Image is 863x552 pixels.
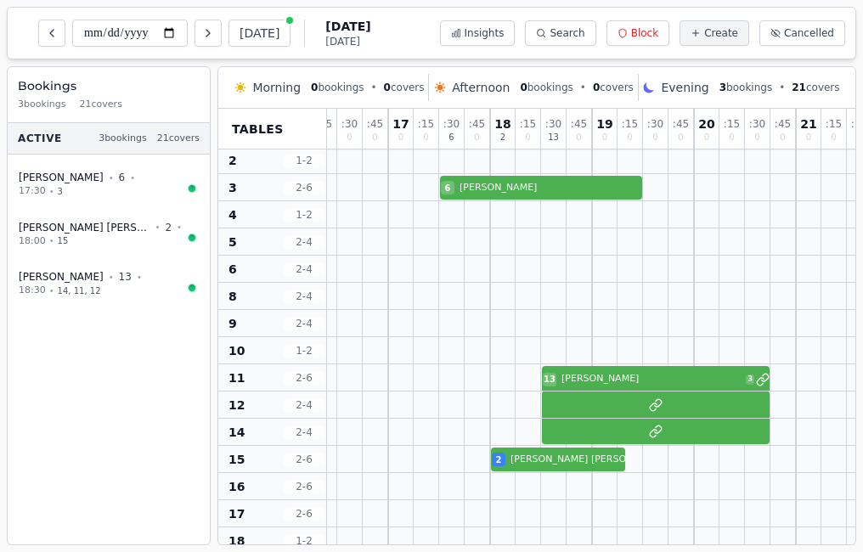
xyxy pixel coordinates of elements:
span: 0 [423,133,428,142]
span: 0 [729,133,734,142]
span: 0 [384,82,391,93]
span: 15 [58,234,69,247]
span: 3 [719,82,726,93]
span: Block [631,26,658,40]
span: 6 [448,133,454,142]
span: covers [792,81,839,94]
button: [DATE] [228,20,290,47]
span: : 45 [775,119,791,129]
span: [PERSON_NAME] [PERSON_NAME] [510,453,668,467]
span: 11 [228,369,245,386]
span: 12 [228,397,245,414]
span: 2 - 4 [284,235,324,249]
span: 0 [652,133,657,142]
span: 0 [311,82,318,93]
span: 0 [576,133,581,142]
span: 19 [596,118,612,130]
span: • [371,81,377,94]
span: Afternoon [452,79,510,96]
span: 17 [392,118,409,130]
span: bookings [719,81,772,94]
span: 6 [119,171,126,184]
button: Previous day [38,20,65,47]
span: 0 [780,133,785,142]
span: [DATE] [325,18,370,35]
span: 20 [698,118,714,130]
button: Insights [440,20,516,46]
span: covers [593,81,634,94]
span: [PERSON_NAME] [460,181,642,195]
button: Next day [195,20,222,47]
span: 21 [800,118,816,130]
span: 2 [500,133,505,142]
span: • [49,234,54,247]
span: : 30 [545,119,561,129]
span: Insights [465,26,505,40]
span: • [109,271,114,284]
span: : 45 [571,119,587,129]
span: : 15 [826,119,842,129]
span: • [779,81,785,94]
button: Search [525,20,595,46]
span: covers [384,81,425,94]
span: 0 [520,82,527,93]
span: 0 [372,133,377,142]
span: • [137,271,142,284]
span: 2 - 6 [284,371,324,385]
span: 8 [228,288,237,305]
span: 0 [678,133,683,142]
span: 0 [831,133,836,142]
span: 17:30 [19,184,46,199]
span: • [177,221,182,234]
span: 21 covers [157,132,200,146]
span: 17 [228,505,245,522]
span: 6 [445,182,451,194]
span: 0 [754,133,759,142]
span: 10 [228,342,245,359]
span: 2 [165,221,172,234]
span: : 45 [469,119,485,129]
span: [PERSON_NAME] [19,270,104,284]
span: 14 [228,424,245,441]
button: [PERSON_NAME] •13•18:30•14, 11, 12 [8,261,210,307]
button: Cancelled [759,20,845,46]
span: bookings [520,81,573,94]
span: 0 [525,133,530,142]
span: 2 - 4 [284,290,324,303]
span: : 15 [520,119,536,129]
span: bookings [311,81,364,94]
span: 2 - 4 [284,425,324,439]
span: 3 [228,179,237,196]
span: 13 [119,270,132,284]
button: [PERSON_NAME] [PERSON_NAME]•2•18:00•15 [8,211,210,258]
span: Cancelled [784,26,834,40]
span: 18:00 [19,234,46,249]
span: 5 [228,234,237,251]
span: : 45 [367,119,383,129]
span: Create [704,26,738,40]
span: 13 [548,133,559,142]
span: : 30 [749,119,765,129]
span: 1 - 2 [284,534,324,548]
span: • [130,172,135,184]
h3: Bookings [18,77,200,94]
span: 2 - 6 [284,480,324,493]
span: 3 [746,375,754,385]
span: • [49,185,54,198]
span: Tables [232,121,284,138]
span: 3 bookings [99,132,147,146]
span: 2 - 4 [284,317,324,330]
span: : 15 [622,119,638,129]
span: • [109,172,114,184]
span: Morning [252,79,301,96]
span: : 30 [647,119,663,129]
span: 14, 11, 12 [58,284,101,297]
span: 1 - 2 [284,154,324,167]
button: [PERSON_NAME] •6•17:30•3 [8,161,210,208]
span: 0 [593,82,600,93]
span: : 30 [443,119,460,129]
span: 0 [704,133,709,142]
span: 21 covers [80,98,122,112]
span: 0 [602,133,607,142]
span: 2 - 4 [284,398,324,412]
